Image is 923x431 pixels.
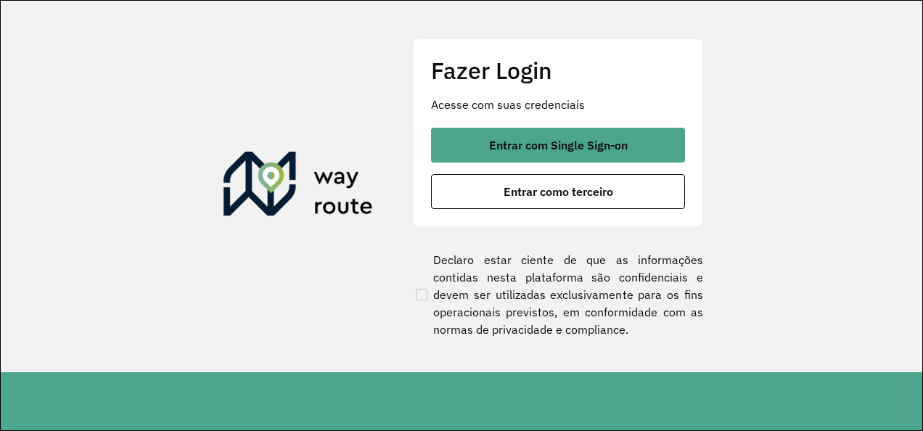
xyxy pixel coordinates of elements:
[413,251,703,338] label: Declaro estar ciente de que as informações contidas nesta plataforma são confidenciais e devem se...
[431,128,685,163] button: button
[489,139,628,151] span: Entrar com Single Sign-on
[431,174,685,209] button: button
[504,186,613,197] span: Entrar como terceiro
[431,57,685,84] h2: Fazer Login
[223,152,373,221] img: Roteirizador AmbevTech
[431,96,685,113] p: Acesse com suas credenciais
